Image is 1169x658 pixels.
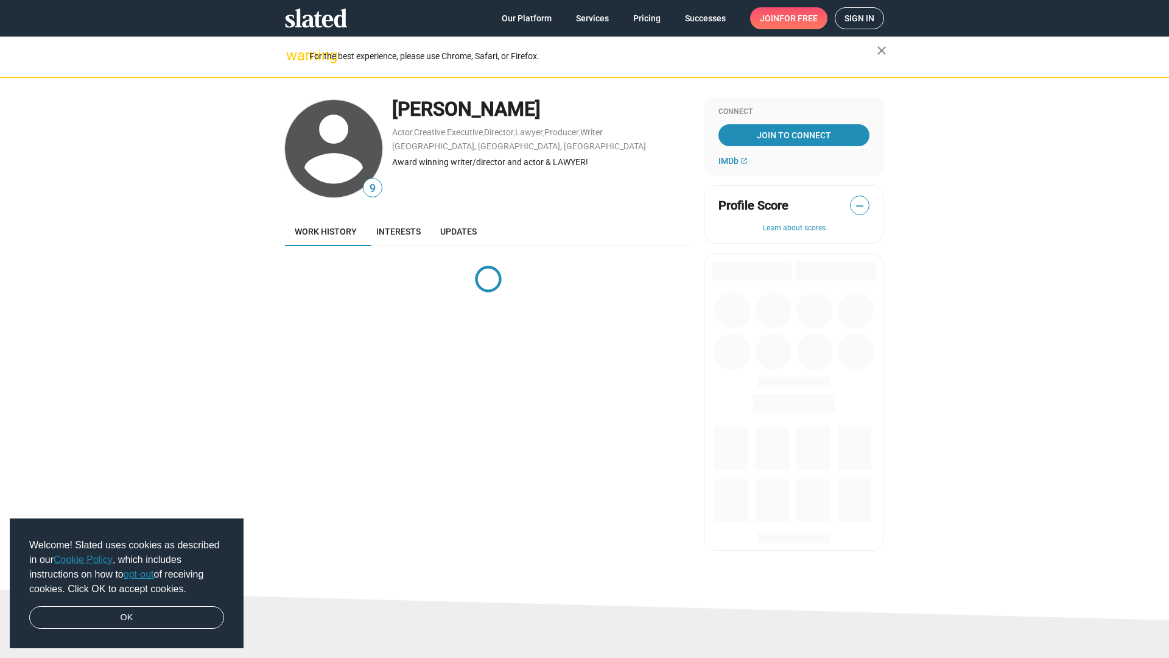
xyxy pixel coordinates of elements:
a: Join To Connect [718,124,869,146]
a: Director [484,127,514,137]
div: Connect [718,107,869,117]
span: — [851,198,869,214]
span: , [543,130,544,136]
a: Updates [430,217,486,246]
span: , [413,130,414,136]
a: Lawyer [515,127,543,137]
span: Join [760,7,818,29]
span: Interests [376,227,421,236]
div: cookieconsent [10,518,244,649]
a: Creative Executive [414,127,483,137]
span: , [514,130,515,136]
span: Successes [685,7,726,29]
button: Learn about scores [718,224,869,233]
span: Profile Score [718,197,788,214]
a: Interests [367,217,430,246]
span: IMDb [718,156,739,166]
mat-icon: warning [286,48,301,63]
span: , [483,130,484,136]
span: Join To Connect [721,124,867,146]
span: Our Platform [502,7,552,29]
mat-icon: close [874,43,889,58]
a: Work history [285,217,367,246]
a: Our Platform [492,7,561,29]
a: opt-out [124,569,154,579]
span: , [579,130,580,136]
a: Cookie Policy [54,554,113,565]
div: Award winning writer/director and actor & LAWYER! [392,157,692,168]
span: Work history [295,227,357,236]
mat-icon: open_in_new [740,157,748,164]
a: Successes [675,7,735,29]
span: 9 [363,180,382,197]
div: [PERSON_NAME] [392,96,692,122]
a: Sign in [835,7,884,29]
a: Actor [392,127,413,137]
span: Updates [440,227,477,236]
span: Pricing [633,7,661,29]
span: Services [576,7,609,29]
a: Writer [580,127,603,137]
span: Sign in [844,8,874,29]
a: dismiss cookie message [29,606,224,629]
span: Welcome! Slated uses cookies as described in our , which includes instructions on how to of recei... [29,538,224,596]
a: Pricing [623,7,670,29]
a: Producer [544,127,579,137]
a: [GEOGRAPHIC_DATA], [GEOGRAPHIC_DATA], [GEOGRAPHIC_DATA] [392,141,646,151]
a: Services [566,7,619,29]
span: for free [779,7,818,29]
div: For the best experience, please use Chrome, Safari, or Firefox. [309,48,877,65]
a: IMDb [718,156,748,166]
a: Joinfor free [750,7,827,29]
